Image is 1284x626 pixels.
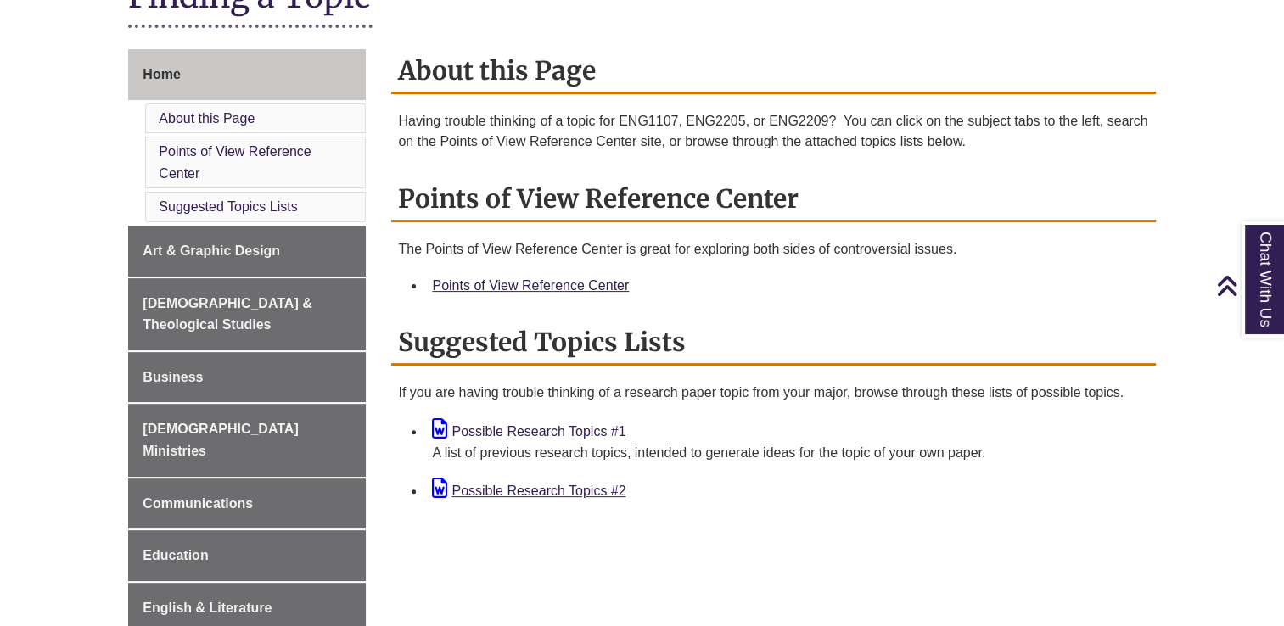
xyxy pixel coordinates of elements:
[128,404,366,476] a: [DEMOGRAPHIC_DATA] Ministries
[143,601,272,615] span: English & Literature
[432,442,1141,464] div: A list of previous research topics, intended to generate ideas for the topic of your own paper.
[128,278,366,350] a: [DEMOGRAPHIC_DATA] & Theological Studies
[143,67,180,81] span: Home
[1216,274,1280,297] a: Back to Top
[159,199,297,214] a: Suggested Topics Lists
[143,548,208,562] span: Education
[143,370,203,384] span: Business
[398,111,1148,152] p: Having trouble thinking of a topic for ENG1107, ENG2205, or ENG2209? You can click on the subject...
[128,478,366,529] a: Communications
[143,243,280,258] span: Art & Graphic Design
[432,278,629,293] a: Points of View Reference Center
[128,49,366,100] a: Home
[432,424,625,439] a: Possible Research Topics #1
[398,239,1148,260] p: The Points of View Reference Center is great for exploring both sides of controversial issues.
[143,296,311,333] span: [DEMOGRAPHIC_DATA] & Theological Studies
[398,383,1148,403] p: If you are having trouble thinking of a research paper topic from your major, browse through thes...
[432,483,625,498] a: Possible Research Topics #2
[128,352,366,403] a: Business
[391,177,1155,222] h2: Points of View Reference Center
[128,226,366,277] a: Art & Graphic Design
[143,496,253,511] span: Communications
[143,422,298,458] span: [DEMOGRAPHIC_DATA] Ministries
[391,49,1155,94] h2: About this Page
[159,144,311,181] a: Points of View Reference Center
[391,321,1155,366] h2: Suggested Topics Lists
[128,530,366,581] a: Education
[159,111,255,126] a: About this Page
